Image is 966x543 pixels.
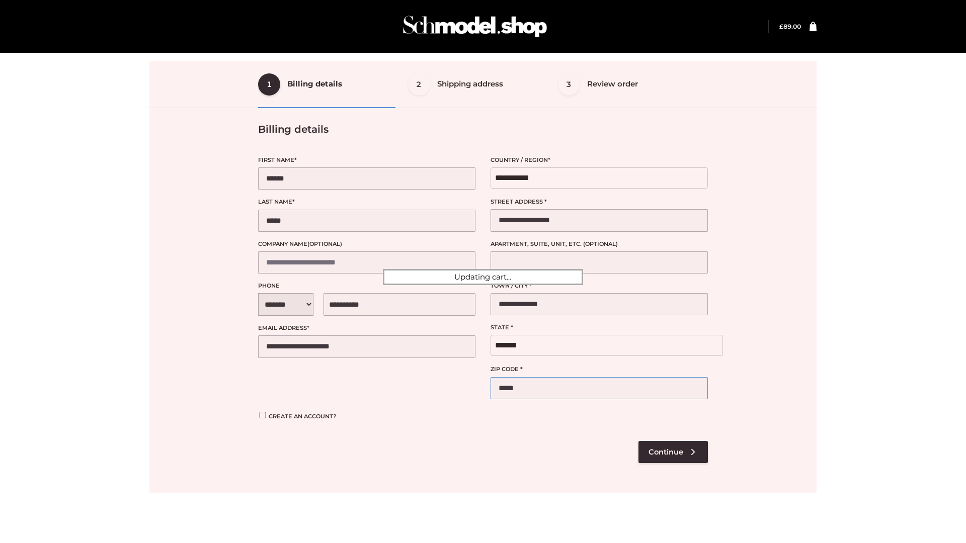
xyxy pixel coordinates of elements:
bdi: 89.00 [779,23,801,30]
div: Updating cart... [383,269,583,285]
img: Schmodel Admin 964 [399,7,550,46]
a: £89.00 [779,23,801,30]
span: £ [779,23,783,30]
